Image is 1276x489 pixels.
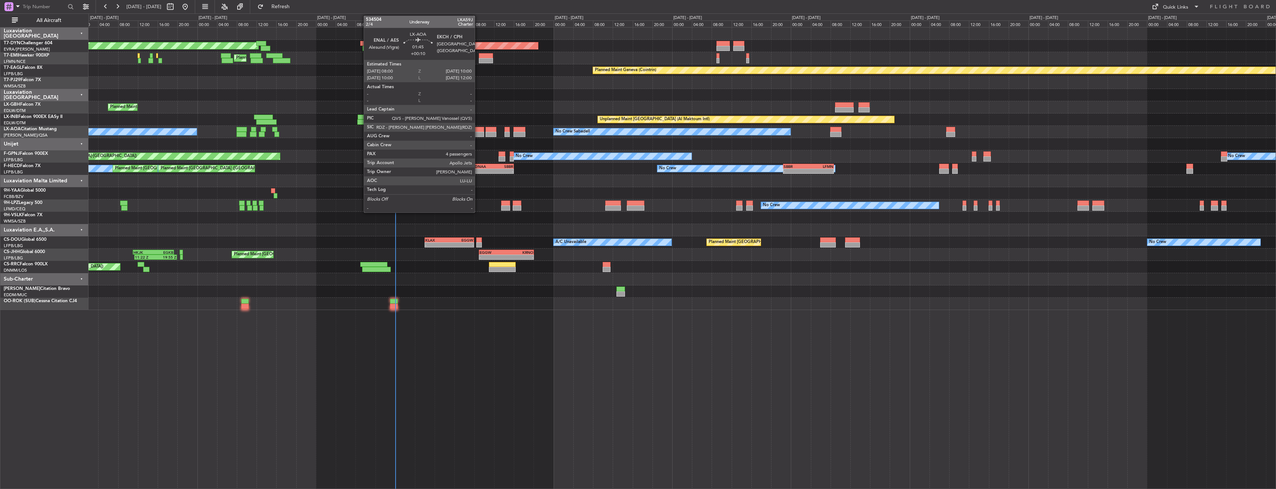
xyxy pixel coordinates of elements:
div: Planned Maint Nice ([GEOGRAPHIC_DATA]) [110,102,193,113]
div: 20:00 [534,20,553,27]
a: LFPB/LBG [4,255,23,261]
span: 9H-YAA [4,188,20,193]
span: CS-RRC [4,262,20,266]
div: 12:00 [376,20,395,27]
div: 04:00 [692,20,712,27]
div: 08:00 [474,20,494,27]
div: 16:00 [158,20,177,27]
a: F-GPNJFalcon 900EX [4,151,48,156]
div: 04:00 [1048,20,1068,27]
div: 20:00 [771,20,791,27]
div: 16:00 [1108,20,1127,27]
div: Planned Maint [GEOGRAPHIC_DATA] ([GEOGRAPHIC_DATA]) [161,163,278,174]
a: WMSA/SZB [4,218,26,224]
a: EDLW/DTM [4,120,26,126]
div: 09:52 Z [365,169,381,173]
div: 04:00 [336,20,355,27]
div: - [449,243,473,247]
div: AOG Maint Riga (Riga Intl) [387,40,437,51]
div: 00:00 [910,20,929,27]
div: - [809,169,833,173]
div: A/C Unavailable [555,237,586,248]
div: 12:00 [257,20,276,27]
div: HKJK [133,250,154,255]
div: - [784,169,808,173]
div: 08:00 [1187,20,1206,27]
span: OO-ROK (SUB) [4,299,36,303]
div: 16:00 [870,20,890,27]
a: T7-EMIHawker 900XP [4,53,49,58]
div: 04:00 [217,20,237,27]
div: 16:00 [276,20,296,27]
div: 20:00 [296,20,316,27]
a: 9H-VSLKFalcon 7X [4,213,42,217]
div: 00:00 [435,20,454,27]
span: CS-DOU [4,237,21,242]
a: LFPB/LBG [4,71,23,77]
a: [PERSON_NAME]/QSA [4,132,48,138]
div: 20:00 [1127,20,1147,27]
div: Quick Links [1163,4,1188,11]
div: 12:00 [494,20,514,27]
button: All Aircraft [8,15,81,26]
div: SBBR [784,164,808,169]
div: Unplanned Maint [GEOGRAPHIC_DATA] (Al Maktoum Intl) [600,114,710,125]
div: KLAX [425,238,449,242]
div: [DATE] - [DATE] [555,15,583,21]
div: 08:00 [593,20,613,27]
div: LFMN [809,164,833,169]
div: 08:00 [831,20,850,27]
div: No Crew [763,200,780,211]
div: 12:00 [613,20,632,27]
a: WMSA/SZB [4,83,26,89]
div: 08:00 [237,20,257,27]
div: 12:00 [850,20,870,27]
div: 16:00 [1226,20,1246,27]
a: CS-DOUGlobal 6500 [4,237,46,242]
div: Planned Maint [GEOGRAPHIC_DATA] ([GEOGRAPHIC_DATA]) [709,237,826,248]
div: DNAA [382,164,399,169]
a: 9H-YAAGlobal 5000 [4,188,46,193]
div: 20:00 [177,20,197,27]
div: DNAA [475,164,494,169]
div: 12:00 [1088,20,1108,27]
input: Trip Number [23,1,65,12]
div: 16:00 [989,20,1009,27]
span: F-GPNJ [4,151,20,156]
div: - [494,169,513,173]
a: T7-DYNChallenger 604 [4,41,52,45]
a: LFMN/NCE [4,59,26,64]
a: LX-GBHFalcon 7X [4,102,41,107]
a: T7-EAGLFalcon 8X [4,65,42,70]
a: LFMD/CEQ [4,206,25,212]
div: No Crew [659,163,676,174]
div: 04:00 [98,20,118,27]
span: 9H-LPZ [4,201,19,205]
div: 12:00 [138,20,158,27]
div: 00:00 [1147,20,1167,27]
div: 08:00 [1068,20,1087,27]
span: All Aircraft [19,18,78,23]
div: 16:00 [395,20,415,27]
div: KRNO [506,250,533,255]
div: - [506,255,533,259]
a: CS-JHHGlobal 6000 [4,250,45,254]
div: 04:00 [454,20,474,27]
div: 20:00 [1246,20,1266,27]
span: CS-JHH [4,250,20,254]
div: 08:00 [118,20,138,27]
div: 12:00 [732,20,751,27]
a: T7-PJ29Falcon 7X [4,78,41,82]
button: Refresh [254,1,299,13]
span: LX-GBH [4,102,20,107]
a: LX-AOACitation Mustang [4,127,57,131]
span: LX-INB [4,115,18,119]
div: SBBR [494,164,513,169]
div: Planned Maint Geneva (Cointrin) [595,65,656,76]
div: LFPB [366,164,382,169]
div: 11:22 Z [135,255,155,259]
div: 20:00 [652,20,672,27]
a: F-HECDFalcon 7X [4,164,41,168]
div: [DATE] - [DATE] [1029,15,1058,21]
div: 12:00 [969,20,989,27]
